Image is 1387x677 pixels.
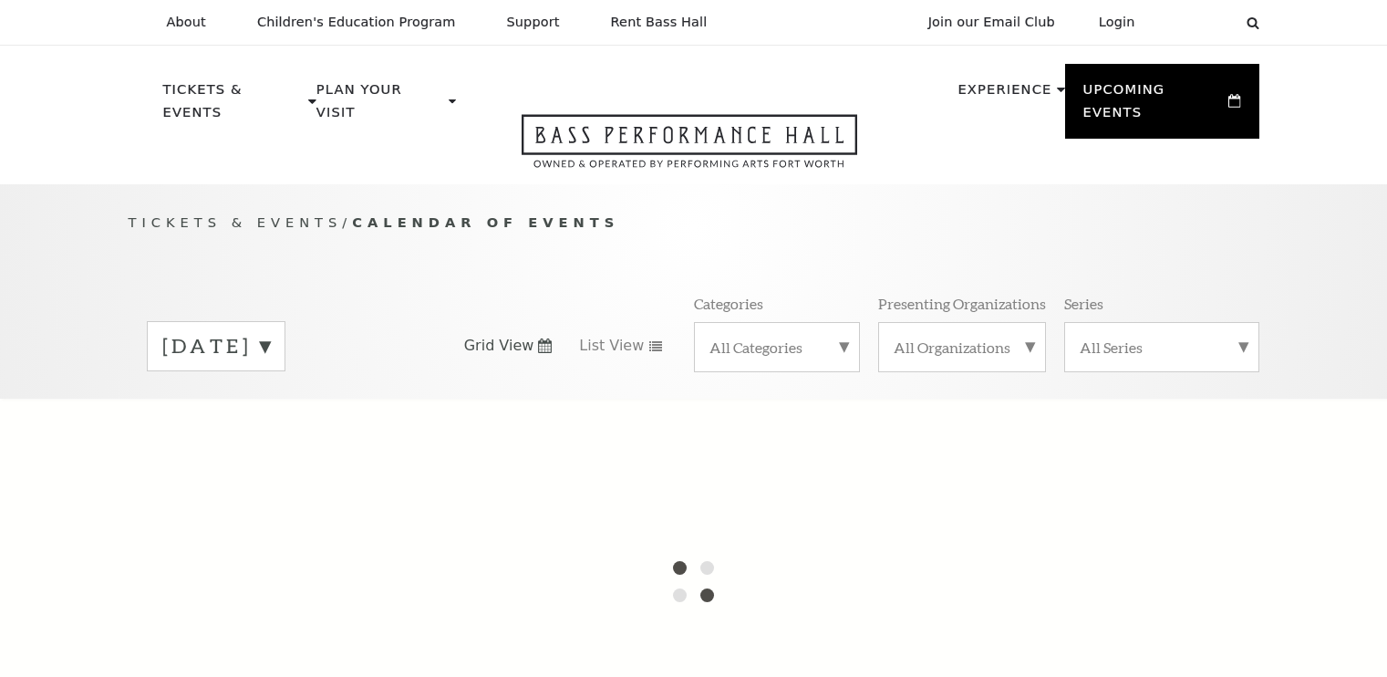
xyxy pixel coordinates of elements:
[579,336,644,356] span: List View
[694,294,763,313] p: Categories
[352,214,619,230] span: Calendar of Events
[257,15,456,30] p: Children's Education Program
[316,78,444,134] p: Plan Your Visit
[464,336,534,356] span: Grid View
[611,15,708,30] p: Rent Bass Hall
[162,332,270,360] label: [DATE]
[1064,294,1103,313] p: Series
[878,294,1046,313] p: Presenting Organizations
[163,78,305,134] p: Tickets & Events
[129,212,1259,234] p: /
[894,338,1030,357] label: All Organizations
[709,338,844,357] label: All Categories
[1080,338,1244,357] label: All Series
[1083,78,1225,134] p: Upcoming Events
[957,78,1051,111] p: Experience
[507,15,560,30] p: Support
[1164,14,1229,31] select: Select:
[167,15,206,30] p: About
[129,214,343,230] span: Tickets & Events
